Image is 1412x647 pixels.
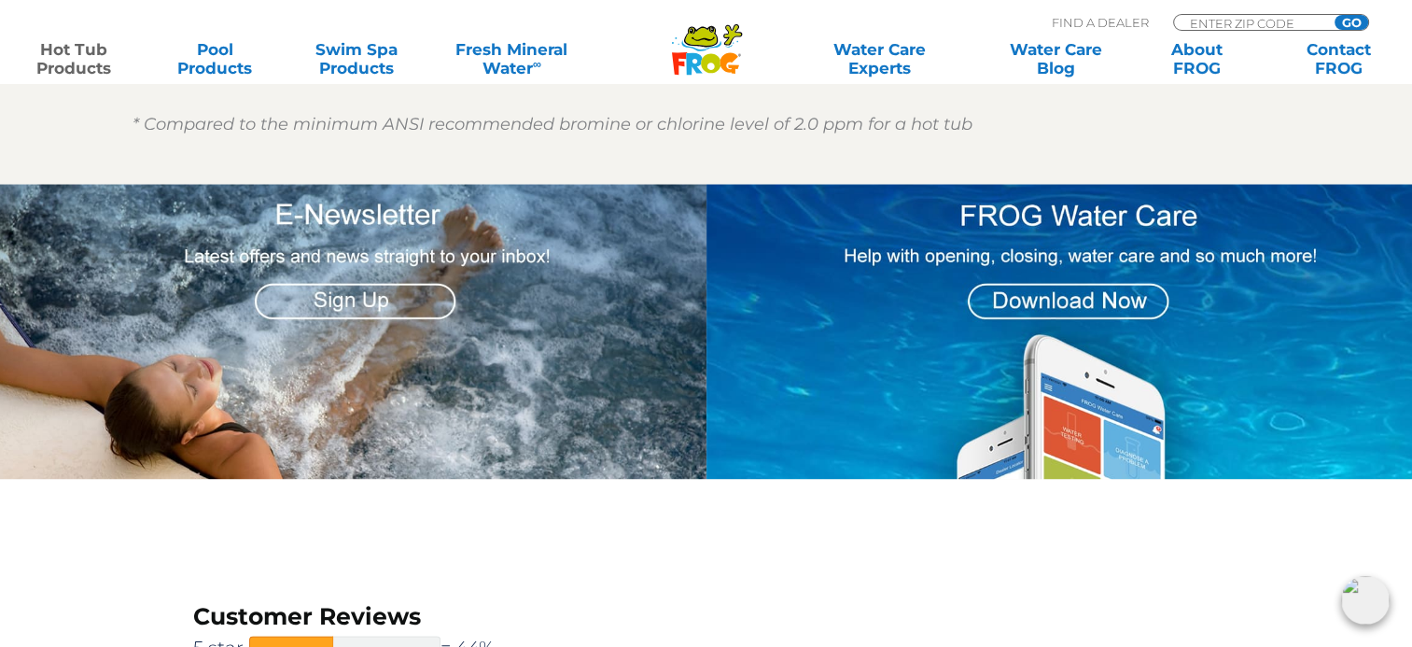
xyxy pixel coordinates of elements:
input: GO [1335,15,1368,30]
a: PoolProducts [161,40,271,77]
h3: Customer Reviews [193,600,536,633]
sup: ∞ [533,57,541,71]
em: * Compared to the minimum ANSI recommended bromine or chlorine level of 2.0 ppm for a hot tub [133,114,972,134]
a: Fresh MineralWater∞ [443,40,580,77]
input: Zip Code Form [1188,15,1314,31]
p: Find A Dealer [1052,14,1149,31]
a: Water CareBlog [1000,40,1111,77]
a: Hot TubProducts [19,40,129,77]
a: Swim SpaProducts [301,40,412,77]
a: ContactFROG [1283,40,1393,77]
a: AboutFROG [1142,40,1252,77]
img: openIcon [1341,576,1390,625]
a: Water CareExperts [790,40,969,77]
